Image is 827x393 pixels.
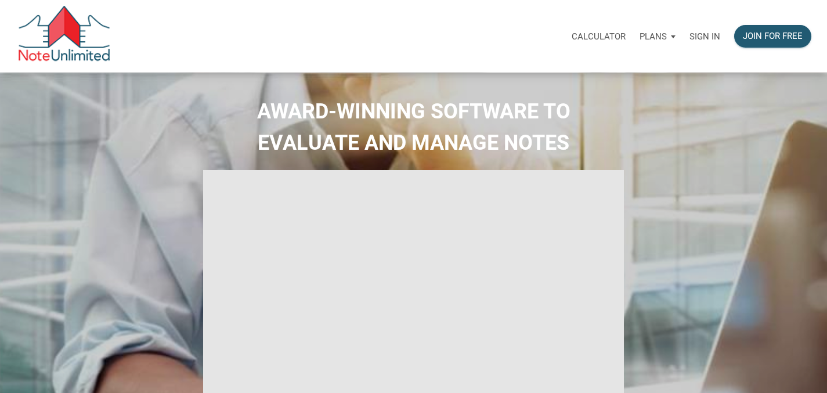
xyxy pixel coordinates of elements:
[743,30,803,43] div: Join for free
[633,19,682,54] button: Plans
[9,96,818,158] h2: AWARD-WINNING SOFTWARE TO EVALUATE AND MANAGE NOTES
[727,18,818,55] a: Join for free
[633,18,682,55] a: Plans
[572,31,626,42] p: Calculator
[734,25,811,48] button: Join for free
[640,31,667,42] p: Plans
[689,31,720,42] p: Sign in
[565,18,633,55] a: Calculator
[682,18,727,55] a: Sign in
